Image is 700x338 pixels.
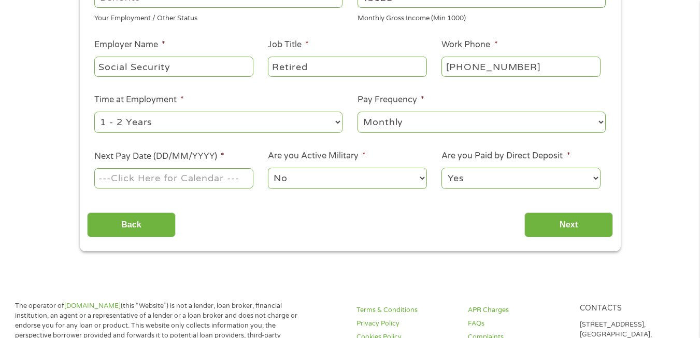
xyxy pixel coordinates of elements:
[524,212,613,238] input: Next
[580,304,679,314] h4: Contacts
[441,39,497,50] label: Work Phone
[268,57,426,76] input: Cashier
[268,151,366,161] label: Are you Active Military
[356,319,455,329] a: Privacy Policy
[356,305,455,315] a: Terms & Conditions
[94,39,165,50] label: Employer Name
[94,168,253,188] input: ---Click Here for Calendar ---
[87,212,176,238] input: Back
[94,57,253,76] input: Walmart
[468,319,567,329] a: FAQs
[441,57,600,76] input: (231) 754-4010
[358,10,606,24] div: Monthly Gross Income (Min 1000)
[94,94,184,105] label: Time at Employment
[358,94,424,105] label: Pay Frequency
[441,151,570,161] label: Are you Paid by Direct Deposit
[94,151,224,162] label: Next Pay Date (DD/MM/YYYY)
[268,39,309,50] label: Job Title
[468,305,567,315] a: APR Charges
[94,10,342,24] div: Your Employment / Other Status
[64,302,121,310] a: [DOMAIN_NAME]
